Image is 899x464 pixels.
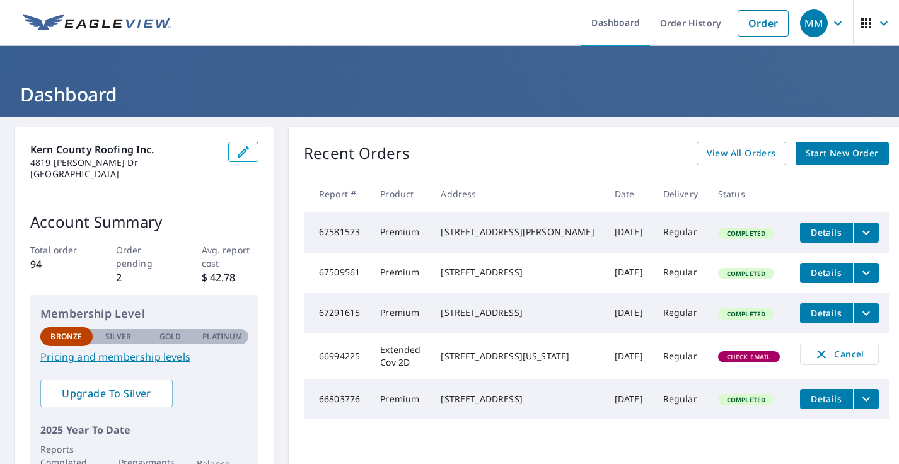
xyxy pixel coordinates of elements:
[370,175,431,212] th: Product
[30,157,218,168] p: 4819 [PERSON_NAME] Dr
[304,333,370,379] td: 66994225
[30,211,258,233] p: Account Summary
[853,223,879,243] button: filesDropdownBtn-67581573
[808,226,845,238] span: Details
[853,389,879,409] button: filesDropdownBtn-66803776
[605,379,653,419] td: [DATE]
[304,142,410,165] p: Recent Orders
[202,243,259,270] p: Avg. report cost
[202,331,242,342] p: Platinum
[304,253,370,293] td: 67509561
[653,253,708,293] td: Regular
[159,331,181,342] p: Gold
[441,393,594,405] div: [STREET_ADDRESS]
[30,168,218,180] p: [GEOGRAPHIC_DATA]
[431,175,604,212] th: Address
[30,257,88,272] p: 94
[800,223,853,243] button: detailsBtn-67581573
[605,333,653,379] td: [DATE]
[15,81,884,107] h1: Dashboard
[441,226,594,238] div: [STREET_ADDRESS][PERSON_NAME]
[719,352,779,361] span: Check Email
[719,395,773,404] span: Completed
[40,305,248,322] p: Membership Level
[697,142,786,165] a: View All Orders
[738,10,789,37] a: Order
[800,389,853,409] button: detailsBtn-66803776
[719,269,773,278] span: Completed
[441,306,594,319] div: [STREET_ADDRESS]
[370,212,431,253] td: Premium
[23,14,171,33] img: EV Logo
[853,303,879,323] button: filesDropdownBtn-67291615
[116,243,173,270] p: Order pending
[605,253,653,293] td: [DATE]
[370,379,431,419] td: Premium
[304,379,370,419] td: 66803776
[605,175,653,212] th: Date
[853,263,879,283] button: filesDropdownBtn-67509561
[605,293,653,333] td: [DATE]
[813,347,866,362] span: Cancel
[653,293,708,333] td: Regular
[304,293,370,333] td: 67291615
[441,350,594,362] div: [STREET_ADDRESS][US_STATE]
[304,212,370,253] td: 67581573
[370,333,431,379] td: Extended Cov 2D
[605,212,653,253] td: [DATE]
[800,263,853,283] button: detailsBtn-67509561
[304,175,370,212] th: Report #
[808,307,845,319] span: Details
[806,146,879,161] span: Start New Order
[40,349,248,364] a: Pricing and membership levels
[105,331,132,342] p: Silver
[50,331,82,342] p: Bronze
[800,9,828,37] div: MM
[800,303,853,323] button: detailsBtn-67291615
[719,310,773,318] span: Completed
[653,379,708,419] td: Regular
[653,175,708,212] th: Delivery
[653,212,708,253] td: Regular
[708,175,790,212] th: Status
[40,380,173,407] a: Upgrade To Silver
[202,270,259,285] p: $ 42.78
[370,293,431,333] td: Premium
[50,386,163,400] span: Upgrade To Silver
[441,266,594,279] div: [STREET_ADDRESS]
[116,270,173,285] p: 2
[370,253,431,293] td: Premium
[30,243,88,257] p: Total order
[719,229,773,238] span: Completed
[40,422,248,438] p: 2025 Year To Date
[808,393,845,405] span: Details
[800,344,879,365] button: Cancel
[30,142,218,157] p: Kern County Roofing Inc.
[707,146,776,161] span: View All Orders
[808,267,845,279] span: Details
[653,333,708,379] td: Regular
[796,142,889,165] a: Start New Order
